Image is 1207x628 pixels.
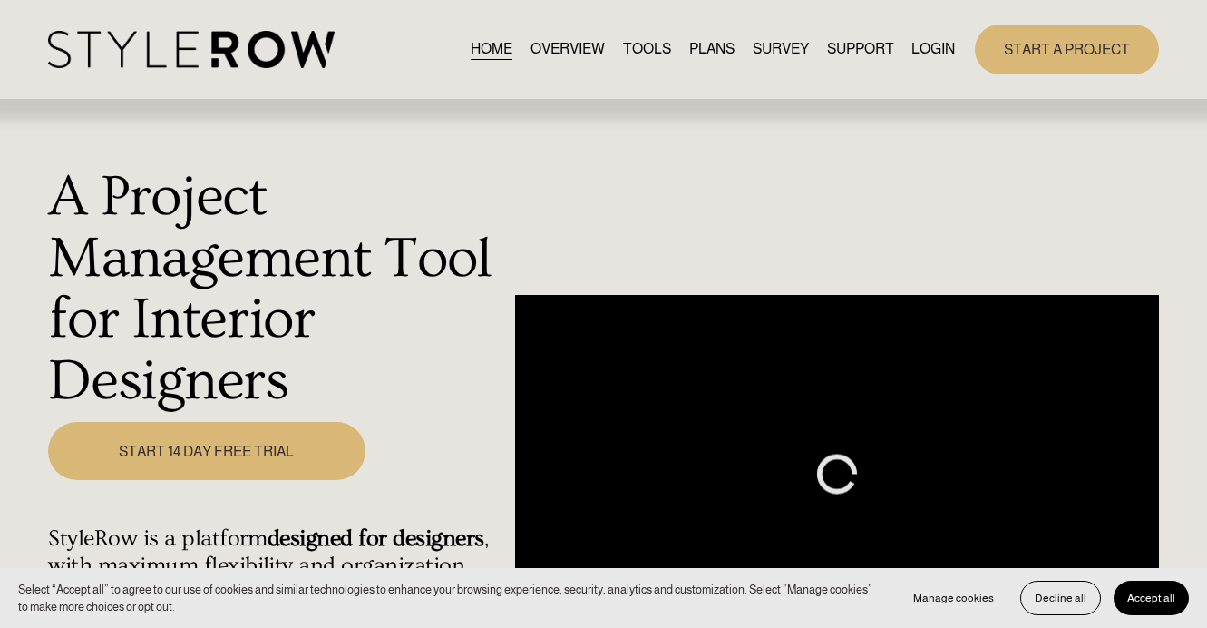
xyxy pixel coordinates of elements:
[48,31,334,68] img: StyleRow
[827,38,894,60] span: SUPPORT
[623,37,671,62] a: TOOLS
[975,25,1159,74] a: START A PROJECT
[911,37,955,62] a: LOGIN
[1035,592,1086,604] span: Decline all
[1020,581,1101,615] button: Decline all
[48,525,505,580] h4: StyleRow is a platform , with maximum flexibility and organization.
[471,37,512,62] a: HOME
[1114,581,1189,615] button: Accept all
[1127,592,1175,604] span: Accept all
[689,37,735,62] a: PLANS
[827,37,894,62] a: folder dropdown
[48,422,365,480] a: START 14 DAY FREE TRIAL
[530,37,605,62] a: OVERVIEW
[18,581,881,615] p: Select “Accept all” to agree to our use of cookies and similar technologies to enhance your brows...
[753,37,809,62] a: SURVEY
[48,167,505,412] h1: A Project Management Tool for Interior Designers
[900,581,1007,615] button: Manage cookies
[913,592,994,604] span: Manage cookies
[268,525,484,552] strong: designed for designers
